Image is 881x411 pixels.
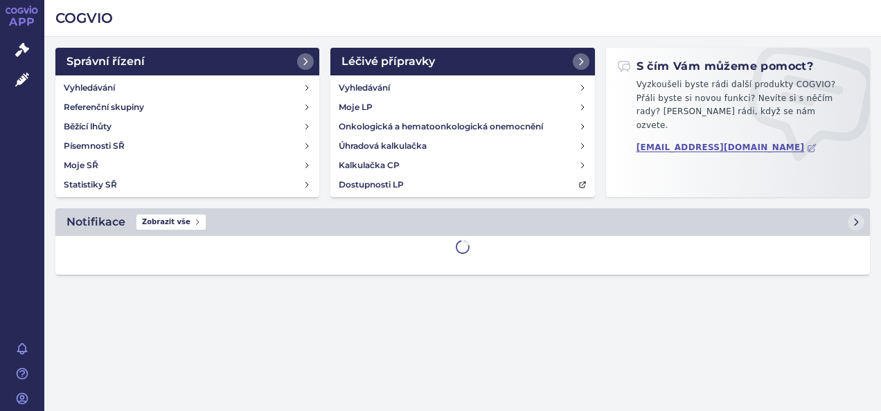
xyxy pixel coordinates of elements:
[136,214,206,230] span: Zobrazit vše
[64,158,98,172] h4: Moje SŘ
[637,143,817,153] a: [EMAIL_ADDRESS][DOMAIN_NAME]
[58,98,317,117] a: Referenční skupiny
[339,178,404,192] h4: Dostupnosti LP
[64,120,112,134] h4: Běžící lhůty
[66,53,145,70] h2: Správní řízení
[617,78,859,138] p: Vyzkoušeli byste rádi další produkty COGVIO? Přáli byste si novou funkci? Nevíte si s něčím rady?...
[333,78,591,98] a: Vyhledávání
[339,158,400,172] h4: Kalkulačka CP
[617,59,814,74] h2: S čím Vám můžeme pomoct?
[333,156,591,175] a: Kalkulačka CP
[339,100,373,114] h4: Moje LP
[55,8,870,28] h2: COGVIO
[58,78,317,98] a: Vyhledávání
[58,136,317,156] a: Písemnosti SŘ
[55,48,319,75] a: Správní řízení
[333,175,591,194] a: Dostupnosti LP
[64,100,144,114] h4: Referenční skupiny
[58,175,317,194] a: Statistiky SŘ
[339,139,427,153] h4: Úhradová kalkulačka
[66,214,125,230] h2: Notifikace
[64,178,117,192] h4: Statistiky SŘ
[64,139,125,153] h4: Písemnosti SŘ
[58,117,317,136] a: Běžící lhůty
[55,208,870,236] a: NotifikaceZobrazit vše
[341,53,435,70] h2: Léčivé přípravky
[333,98,591,117] a: Moje LP
[339,81,390,95] h4: Vyhledávání
[58,156,317,175] a: Moje SŘ
[333,117,591,136] a: Onkologická a hematoonkologická onemocnění
[330,48,594,75] a: Léčivé přípravky
[339,120,543,134] h4: Onkologická a hematoonkologická onemocnění
[333,136,591,156] a: Úhradová kalkulačka
[64,81,115,95] h4: Vyhledávání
